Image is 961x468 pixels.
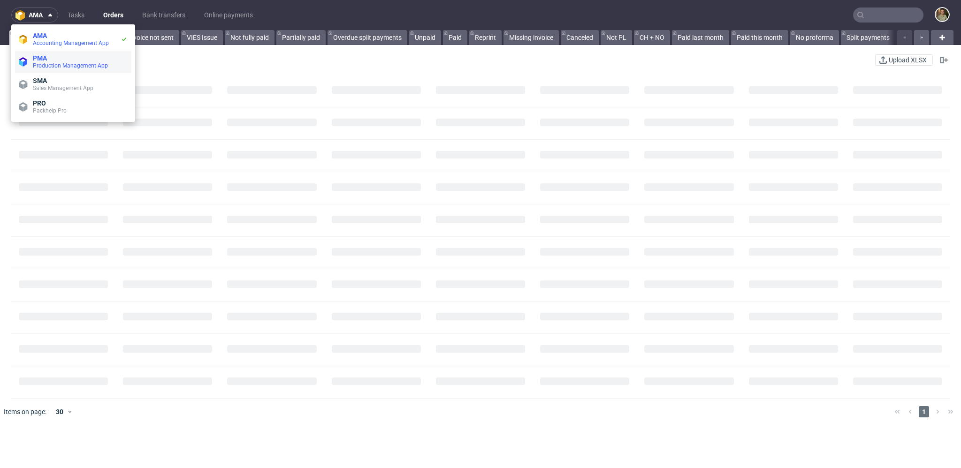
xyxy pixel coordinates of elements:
[181,30,223,45] a: VIES Issue
[841,30,895,45] a: Split payments
[33,85,93,91] span: Sales Management App
[936,8,949,21] img: Pablo Michaello
[11,8,58,23] button: ama
[33,54,47,62] span: PMA
[50,405,67,418] div: 30
[33,32,47,39] span: AMA
[198,8,259,23] a: Online payments
[561,30,599,45] a: Canceled
[15,96,131,118] a: PROPackhelp Pro
[731,30,788,45] a: Paid this month
[276,30,326,45] a: Partially paid
[790,30,839,45] a: No proforma
[919,406,929,417] span: 1
[887,57,929,63] span: Upload XLSX
[29,12,43,18] span: ama
[469,30,502,45] a: Reprint
[33,107,67,114] span: Packhelp Pro
[15,51,131,73] a: PMAProduction Management App
[225,30,275,45] a: Not fully paid
[137,8,191,23] a: Bank transfers
[503,30,559,45] a: Missing invoice
[328,30,407,45] a: Overdue split payments
[122,30,179,45] a: Invoice not sent
[33,99,46,107] span: PRO
[15,73,131,96] a: SMASales Management App
[15,10,29,21] img: logo
[33,40,109,46] span: Accounting Management App
[62,8,90,23] a: Tasks
[672,30,729,45] a: Paid last month
[875,54,933,66] button: Upload XLSX
[9,30,36,45] a: All
[634,30,670,45] a: CH + NO
[4,407,46,416] span: Items on page:
[98,8,129,23] a: Orders
[33,77,47,84] span: SMA
[601,30,632,45] a: Not PL
[33,62,108,69] span: Production Management App
[409,30,441,45] a: Unpaid
[443,30,467,45] a: Paid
